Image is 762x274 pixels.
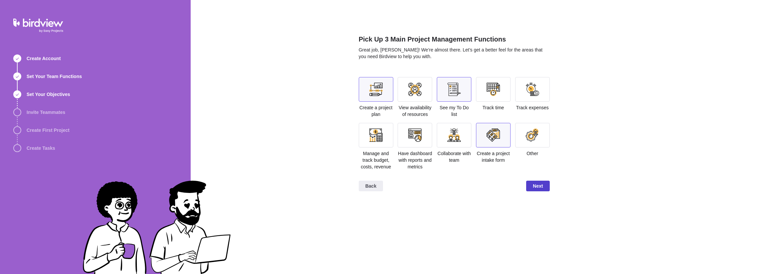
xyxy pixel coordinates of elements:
span: Collaborate with team [437,151,471,163]
span: Create Tasks [27,145,55,151]
span: Track expenses [516,105,549,110]
span: Create a project plan [359,105,393,117]
span: Set Your Objectives [27,91,70,98]
span: Track time [483,105,504,110]
span: View availability of resources [399,105,431,117]
span: See my To Do list [439,105,469,117]
span: Create First Project [27,127,69,134]
span: Back [359,181,383,191]
span: Create Account [27,55,61,62]
span: Great job, [PERSON_NAME]! We’re almost there. Let’s get a better feel for the areas that you need... [359,47,543,59]
span: Other [526,151,538,156]
span: Set Your Team Functions [27,73,82,80]
span: Invite Teammates [27,109,65,116]
h2: Pick Up 3 Main Project Management Functions [359,35,550,46]
span: Next [533,182,543,190]
span: Manage and track budget, costs, revenue [361,151,391,169]
span: Have dashboard with reports and metrics [398,151,432,169]
span: Back [365,182,376,190]
span: Next [526,181,549,191]
span: Create a project intake form [477,151,510,163]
